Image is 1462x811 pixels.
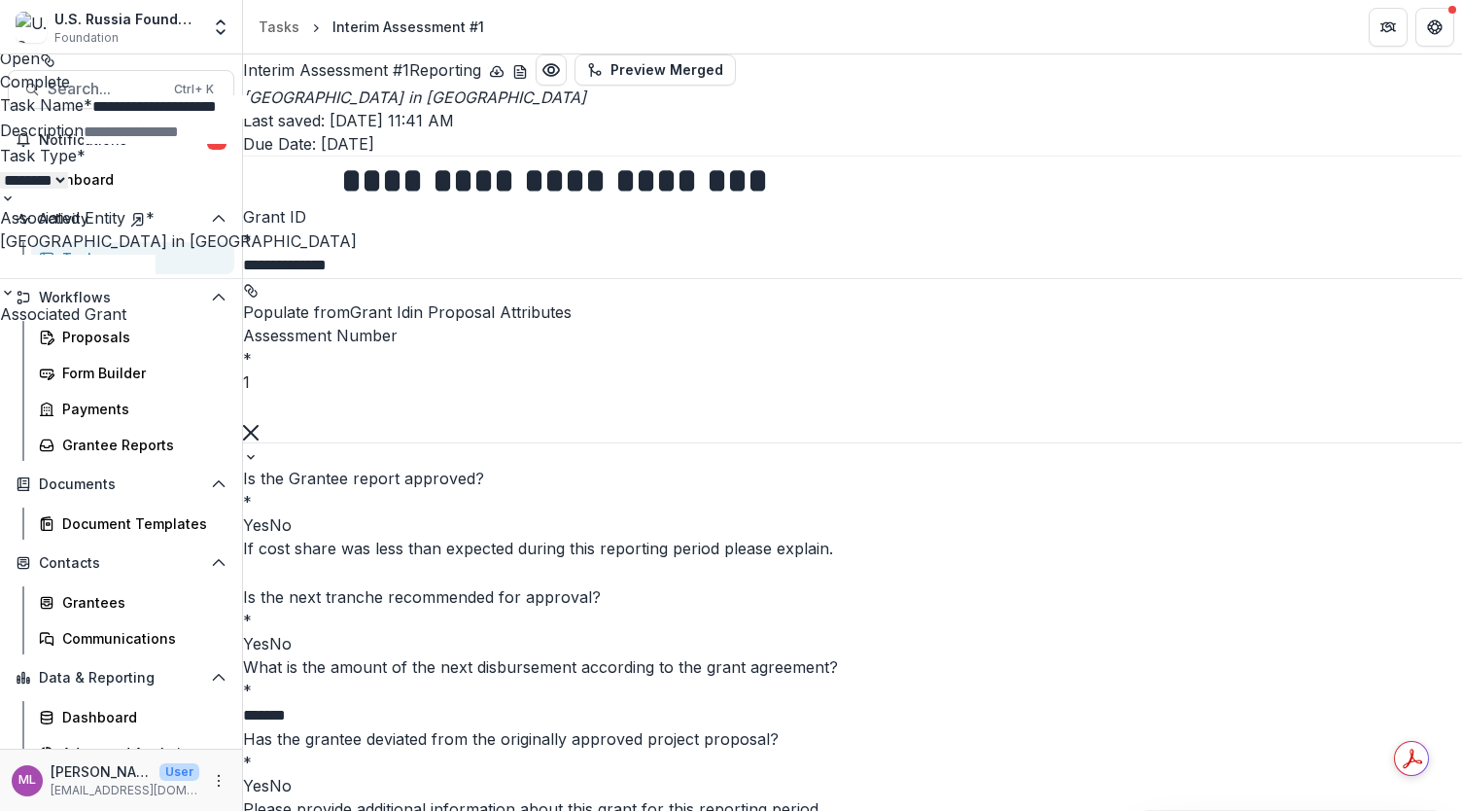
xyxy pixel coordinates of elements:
[1369,8,1408,47] button: Partners
[332,17,484,37] div: Interim Assessment #1
[259,17,299,37] div: Tasks
[251,13,492,41] nav: breadcrumb
[54,29,119,47] span: Foundation
[16,12,47,43] img: U.S. Russia Foundation
[207,8,234,47] button: Open entity switcher
[54,9,199,29] div: U.S. Russia Foundation
[40,47,55,70] button: View dependent tasks
[1415,8,1454,47] button: Get Help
